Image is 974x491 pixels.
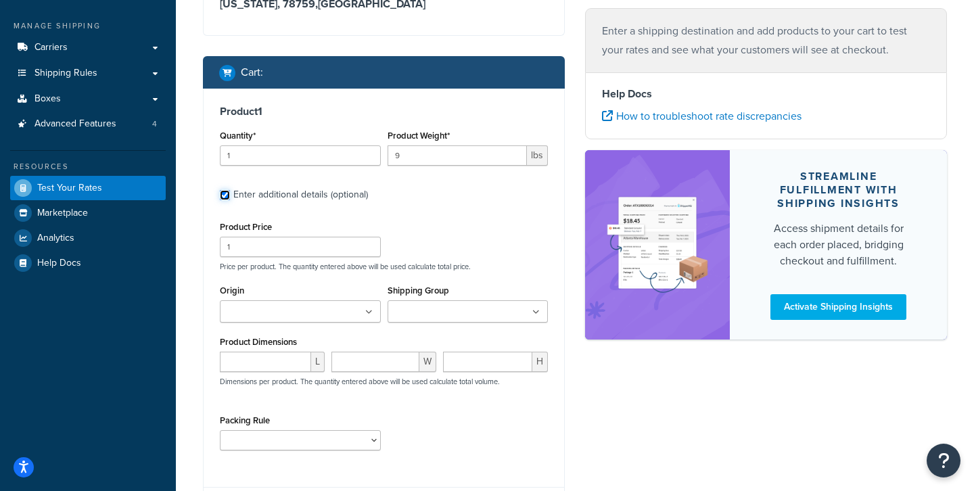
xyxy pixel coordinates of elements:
span: H [532,352,548,372]
p: Price per product. The quantity entered above will be used calculate total price. [216,262,551,271]
span: lbs [527,145,548,166]
h4: Help Docs [602,86,930,102]
h3: Product 1 [220,105,548,118]
div: Streamline Fulfillment with Shipping Insights [762,170,914,210]
label: Shipping Group [388,285,449,296]
p: Enter a shipping destination and add products to your cart to test your rates and see what your c... [602,22,930,60]
div: Access shipment details for each order placed, bridging checkout and fulfillment. [762,220,914,269]
span: L [311,352,325,372]
a: Activate Shipping Insights [770,294,906,320]
li: Advanced Features [10,112,166,137]
span: Analytics [37,233,74,244]
a: How to troubleshoot rate discrepancies [602,108,802,124]
a: Test Your Rates [10,176,166,200]
span: Help Docs [37,258,81,269]
img: feature-image-si-e24932ea9b9fcd0ff835db86be1ff8d589347e8876e1638d903ea230a36726be.png [605,170,710,319]
label: Product Price [220,222,272,232]
div: Manage Shipping [10,20,166,32]
a: Shipping Rules [10,61,166,86]
span: Test Your Rates [37,183,102,194]
label: Origin [220,285,244,296]
label: Product Weight* [388,131,450,141]
span: Carriers [34,42,68,53]
span: Shipping Rules [34,68,97,79]
label: Product Dimensions [220,337,297,347]
a: Boxes [10,87,166,112]
label: Packing Rule [220,415,270,425]
div: Enter additional details (optional) [233,185,368,204]
span: Boxes [34,93,61,105]
input: Enter additional details (optional) [220,190,230,200]
input: 0.00 [388,145,528,166]
span: W [419,352,436,372]
label: Quantity* [220,131,256,141]
span: Advanced Features [34,118,116,130]
a: Analytics [10,226,166,250]
span: 4 [152,118,157,130]
button: Open Resource Center [927,444,960,477]
span: Marketplace [37,208,88,219]
h2: Cart : [241,66,263,78]
a: Advanced Features4 [10,112,166,137]
a: Carriers [10,35,166,60]
p: Dimensions per product. The quantity entered above will be used calculate total volume. [216,377,500,386]
input: 0 [220,145,381,166]
a: Help Docs [10,251,166,275]
div: Resources [10,161,166,172]
a: Marketplace [10,201,166,225]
